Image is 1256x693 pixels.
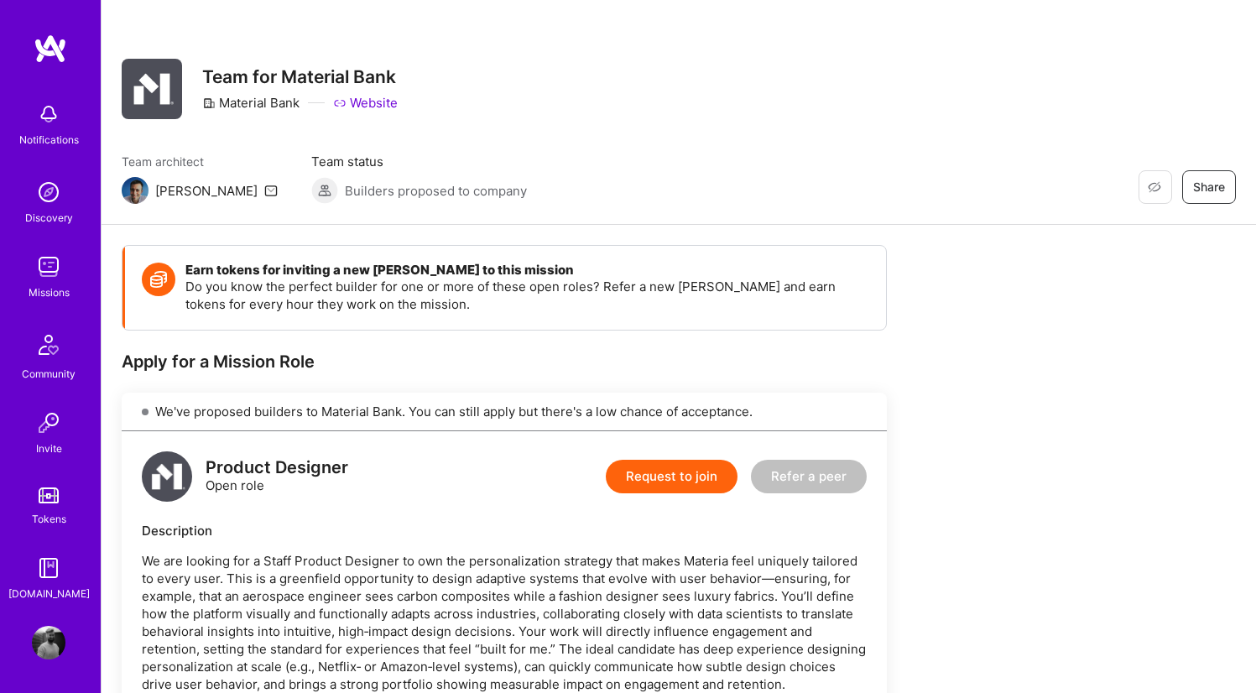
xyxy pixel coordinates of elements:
[1182,170,1236,204] button: Share
[1148,180,1161,194] i: icon EyeClosed
[311,177,338,204] img: Builders proposed to company
[606,460,737,493] button: Request to join
[333,94,398,112] a: Website
[32,510,66,528] div: Tokens
[122,153,278,170] span: Team architect
[264,184,278,197] i: icon Mail
[122,351,887,373] div: Apply for a Mission Role
[34,34,67,64] img: logo
[8,585,90,602] div: [DOMAIN_NAME]
[155,182,258,200] div: [PERSON_NAME]
[32,406,65,440] img: Invite
[206,459,348,494] div: Open role
[202,96,216,110] i: icon CompanyGray
[22,365,76,383] div: Community
[122,177,149,204] img: Team Architect
[345,182,527,200] span: Builders proposed to company
[206,459,348,477] div: Product Designer
[122,59,182,119] img: Company Logo
[25,209,73,227] div: Discovery
[311,153,527,170] span: Team status
[39,487,59,503] img: tokens
[28,626,70,659] a: User Avatar
[185,263,869,278] h4: Earn tokens for inviting a new [PERSON_NAME] to this mission
[32,175,65,209] img: discovery
[32,97,65,131] img: bell
[32,250,65,284] img: teamwork
[185,278,869,313] p: Do you know the perfect builder for one or more of these open roles? Refer a new [PERSON_NAME] an...
[36,440,62,457] div: Invite
[19,131,79,148] div: Notifications
[122,393,887,431] div: We've proposed builders to Material Bank. You can still apply but there's a low chance of accepta...
[32,626,65,659] img: User Avatar
[202,94,300,112] div: Material Bank
[142,522,867,539] div: Description
[1193,179,1225,195] span: Share
[202,66,398,87] h3: Team for Material Bank
[142,451,192,502] img: logo
[32,551,65,585] img: guide book
[29,284,70,301] div: Missions
[29,325,69,365] img: Community
[142,552,867,693] p: We are looking for a Staff Product Designer to own the personalization strategy that makes Materi...
[142,263,175,296] img: Token icon
[751,460,867,493] button: Refer a peer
